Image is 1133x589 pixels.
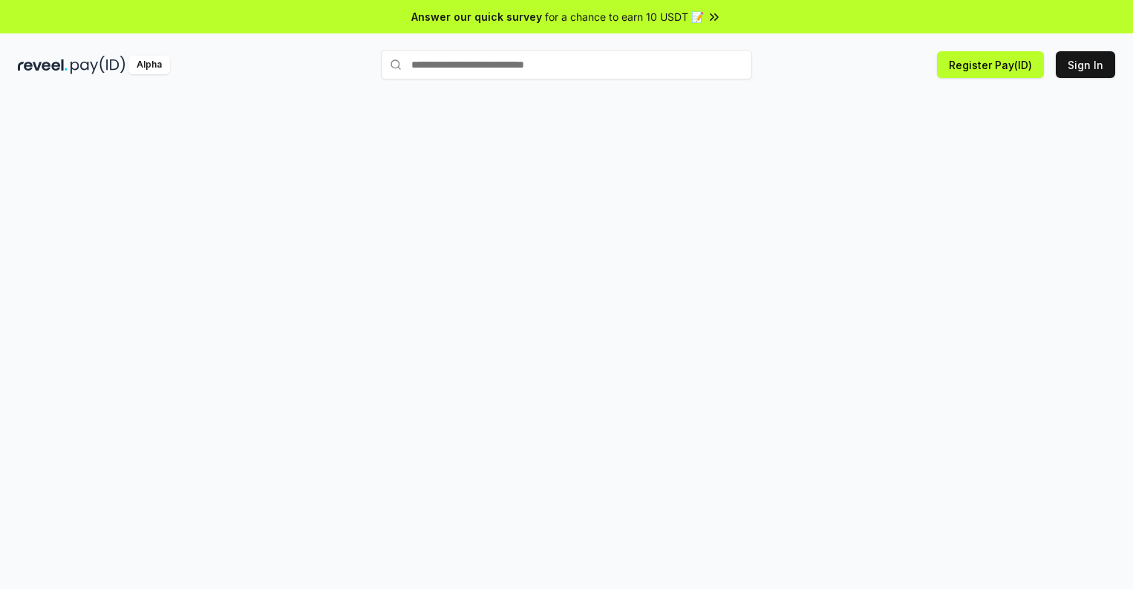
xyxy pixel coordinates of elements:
[71,56,125,74] img: pay_id
[937,51,1044,78] button: Register Pay(ID)
[411,9,542,25] span: Answer our quick survey
[128,56,170,74] div: Alpha
[545,9,704,25] span: for a chance to earn 10 USDT 📝
[18,56,68,74] img: reveel_dark
[1056,51,1115,78] button: Sign In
